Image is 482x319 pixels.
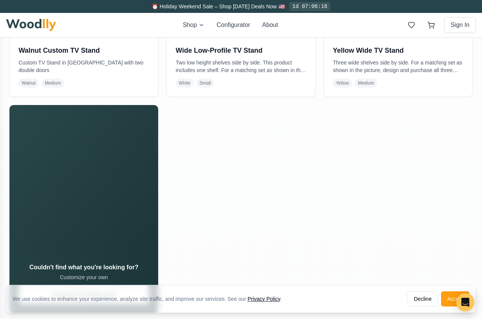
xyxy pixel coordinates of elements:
button: Decline [407,291,438,306]
button: Accept [441,291,469,306]
a: Privacy Policy [248,296,280,302]
p: Two low height shelves side by side. This product includes one shelf. For a matching set as shown... [176,59,306,74]
span: Small [196,79,214,88]
h3: Couldn't find what you're looking for? [19,263,149,272]
h3: Walnut Custom TV Stand [19,45,149,56]
span: Medium [42,79,64,88]
button: About [262,20,278,30]
span: Yellow [333,79,352,88]
p: Customize your own [19,273,149,281]
span: Medium [355,79,377,88]
h3: Wide Low-Profile TV Stand [176,45,306,56]
button: Shop [183,20,204,30]
button: Sign In [444,17,476,33]
button: Configurator [217,20,250,30]
span: Walnut [19,79,39,88]
p: Three wide shelves side by side. For a matching set as shown in the picture, design and purchase ... [333,59,463,74]
span: White [176,79,193,88]
video: Your browser does not support the video tag. [9,105,158,254]
span: ⏰ Holiday Weekend Sale – Shop [DATE] Deals Now 🇺🇸 [152,3,285,9]
p: Custom TV Stand in [GEOGRAPHIC_DATA] with two double doors [19,59,149,74]
div: Open Intercom Messenger [456,293,474,311]
div: 1d 07:06:18 [289,2,330,11]
img: Woodlly [6,19,56,31]
h3: Yellow Wide TV Stand [333,45,463,56]
div: We use cookies to enhance your experience, analyze site traffic, and improve our services. See our . [13,295,288,303]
